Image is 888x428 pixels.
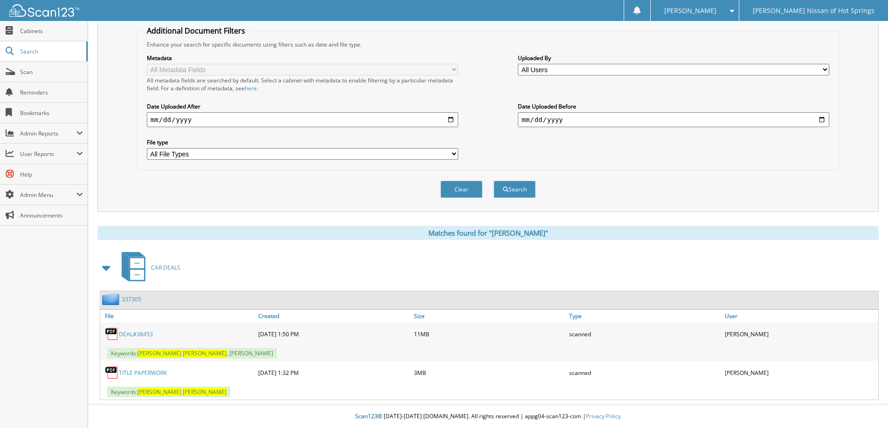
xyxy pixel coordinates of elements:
div: scanned [567,363,723,382]
span: Announcements [20,211,83,219]
span: [PERSON_NAME] [664,8,716,14]
a: here [245,84,257,92]
label: File type [147,138,458,146]
img: PDF.png [105,327,119,341]
span: Help [20,170,83,178]
span: Search [20,48,82,55]
a: CAR DEALS [116,249,180,286]
span: User Reports [20,150,76,158]
a: Privacy Policy [586,412,621,420]
a: User [723,310,878,322]
span: Scan [20,68,83,76]
a: 337305 [122,295,141,303]
img: folder2.png [102,293,122,305]
div: Matches found for "[PERSON_NAME]" [97,226,879,240]
a: File [100,310,256,322]
span: Admin Menu [20,191,76,199]
div: 11MB [412,325,567,343]
label: Date Uploaded After [147,102,458,110]
div: [PERSON_NAME] [723,325,878,343]
a: TITLE PAPERWORK [119,369,167,377]
span: Keywords: [107,387,230,397]
span: [PERSON_NAME] Nissan of Hot Springs [753,8,874,14]
div: [PERSON_NAME] [723,363,878,382]
span: CAR DEALS [151,264,180,272]
label: Uploaded By [518,54,829,62]
span: [PERSON_NAME] [138,388,181,396]
span: [PERSON_NAME] [183,388,227,396]
img: scan123-logo-white.svg [9,4,79,17]
span: Scan123 [355,412,378,420]
legend: Additional Document Filters [142,26,250,36]
div: [DATE] 1:32 PM [256,363,412,382]
span: [PERSON_NAME] [183,349,227,357]
img: PDF.png [105,366,119,380]
label: Date Uploaded Before [518,102,829,110]
span: Admin Reports [20,129,76,137]
iframe: Chat Widget [841,383,888,428]
div: © [DATE]-[DATE] [DOMAIN_NAME]. All rights reserved | appg04-scan123-com | [88,405,888,428]
div: scanned [567,325,723,343]
span: Bookmarks [20,109,83,117]
button: Search [494,181,536,198]
span: Keywords: , [PERSON_NAME] [107,348,277,359]
label: Metadata [147,54,458,62]
div: Enhance your search for specific documents using filters such as date and file type. [142,41,834,48]
div: [DATE] 1:50 PM [256,325,412,343]
div: All metadata fields are searched by default. Select a cabinet with metadata to enable filtering b... [147,76,458,92]
input: end [518,112,829,127]
span: [PERSON_NAME] [138,349,181,357]
a: Created [256,310,412,322]
div: 3MB [412,363,567,382]
a: DEAL#38453 [119,330,153,338]
button: Clear [441,181,482,198]
a: Size [412,310,567,322]
a: Type [567,310,723,322]
input: start [147,112,458,127]
span: Reminders [20,88,83,96]
span: Cabinets [20,27,83,35]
